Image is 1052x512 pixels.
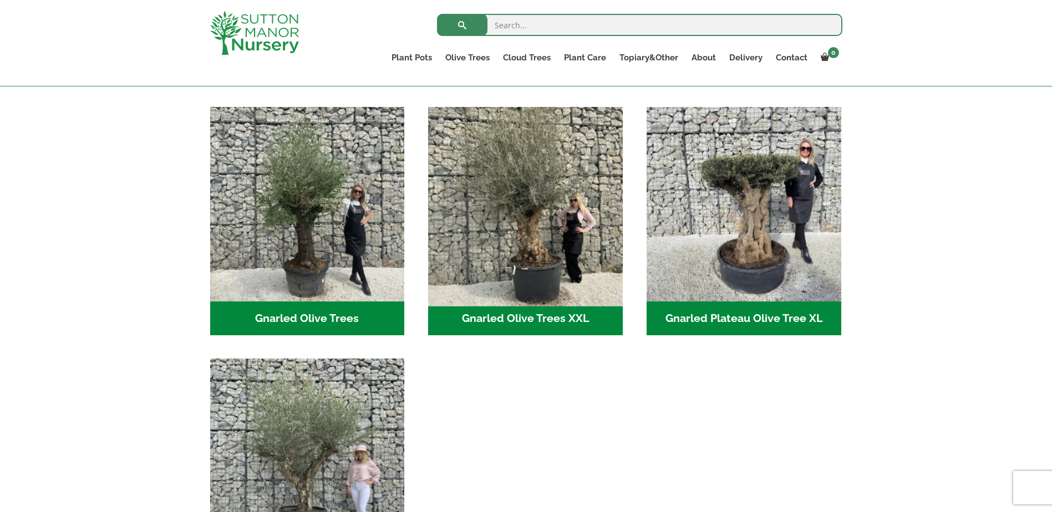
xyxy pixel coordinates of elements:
a: Visit product category Gnarled Plateau Olive Tree XL [647,107,841,335]
a: Plant Pots [385,50,439,65]
a: Visit product category Gnarled Olive Trees XXL [428,107,623,335]
a: Olive Trees [439,50,496,65]
img: Gnarled Olive Trees XXL [424,102,628,306]
a: Visit product category Gnarled Olive Trees [210,107,405,335]
h2: Gnarled Plateau Olive Tree XL [647,301,841,336]
img: Gnarled Plateau Olive Tree XL [647,107,841,301]
h2: Gnarled Olive Trees XXL [428,301,623,336]
a: Contact [769,50,814,65]
img: logo [210,11,299,55]
a: Delivery [723,50,769,65]
h2: Gnarled Olive Trees [210,301,405,336]
input: Search... [437,14,842,36]
a: About [685,50,723,65]
img: Gnarled Olive Trees [210,107,405,301]
a: Topiary&Other [613,50,685,65]
a: Cloud Trees [496,50,557,65]
a: Plant Care [557,50,613,65]
a: 0 [814,50,842,65]
span: 0 [828,47,839,58]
